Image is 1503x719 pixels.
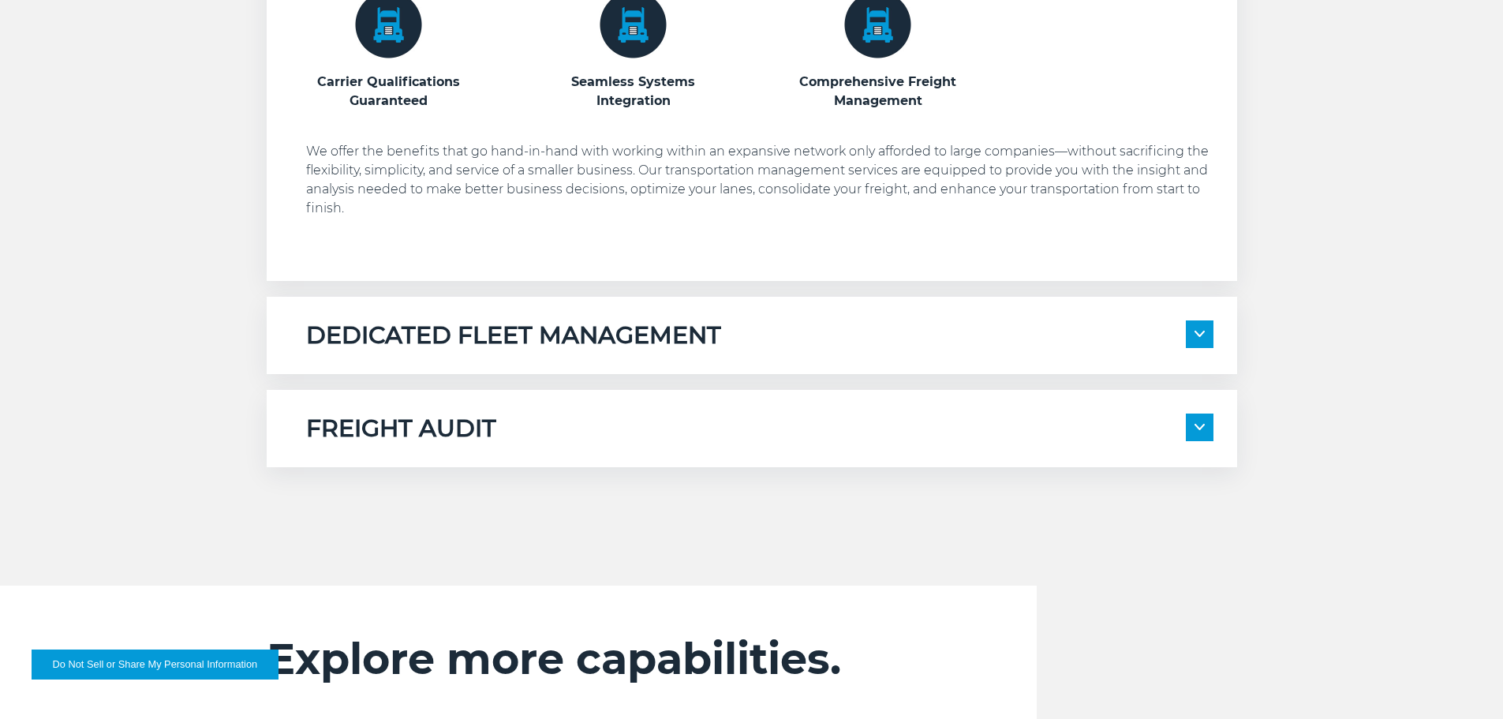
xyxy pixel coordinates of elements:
[1195,424,1205,430] img: arrow
[306,73,472,110] h3: Carrier Qualifications Guaranteed
[32,650,279,680] button: Do Not Sell or Share My Personal Information
[267,633,943,685] h2: Explore more capabilities.
[551,73,716,110] h3: Seamless Systems Integration
[1195,331,1205,337] img: arrow
[795,73,961,110] h3: Comprehensive Freight Management
[306,414,496,444] h5: FREIGHT AUDIT
[306,320,721,350] h5: DEDICATED FLEET MANAGEMENT
[306,142,1213,218] p: We offer the benefits that go hand-in-hand with working within an expansive network only afforded...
